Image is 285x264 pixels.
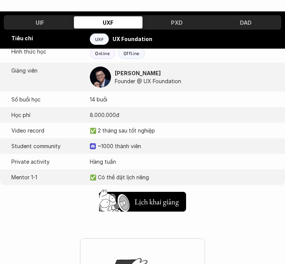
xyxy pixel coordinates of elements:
[11,35,33,41] strong: Tiêu chí
[124,51,139,56] p: Offline
[98,142,274,150] p: ~1000 thành viên
[11,47,82,55] p: Hình thức học
[90,126,274,134] p: ✅ 2 tháng sau tốt nghiệp
[11,142,82,150] p: Student community
[171,19,183,26] h3: PXD
[11,66,82,74] p: Giảng viên
[90,95,274,103] p: 14 buổi
[115,77,274,85] p: Founder @ UX Foundation
[115,70,161,76] strong: [PERSON_NAME]
[11,158,82,166] p: Private activity
[11,95,82,103] p: Số buổi học
[113,36,152,42] strong: UX Foundation
[99,192,186,212] button: Lịch khai giảng
[36,19,44,26] h3: UIF
[240,19,252,26] h3: DAD
[90,158,274,166] p: Hàng tuần
[11,126,82,134] p: Video record
[103,19,114,26] h3: UXF
[90,173,274,181] p: ✅ Có thể đặt lịch riêng
[90,111,274,119] p: 8.000.000đ
[11,173,82,181] p: Mentor 1-1
[95,51,110,56] p: Online
[135,196,179,207] h5: Lịch khai giảng
[99,189,186,212] a: Lịch khai giảng
[11,111,82,119] p: Học phí
[95,36,104,42] p: UXF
